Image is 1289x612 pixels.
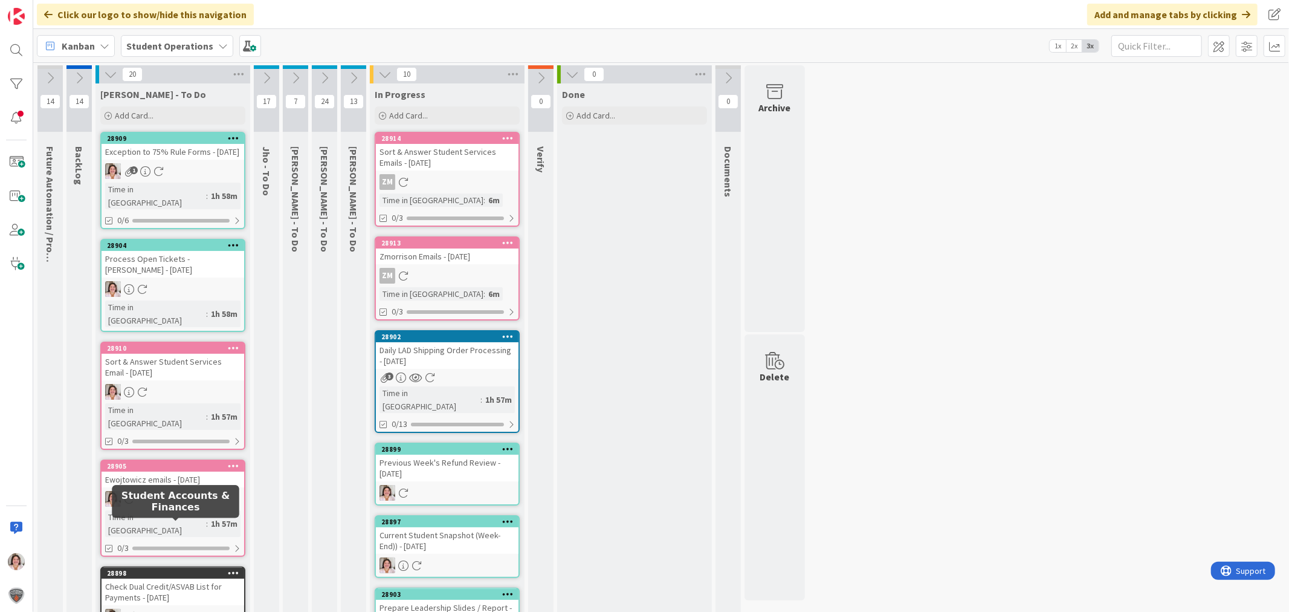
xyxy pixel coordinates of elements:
span: : [480,393,482,406]
span: : [206,410,208,423]
div: 28898 [107,569,244,578]
span: Kanban [62,39,95,53]
div: ZM [380,268,395,284]
img: EW [8,553,25,570]
span: Eric - To Do [318,146,331,252]
div: 28914Sort & Answer Student Services Emails - [DATE] [376,133,519,171]
div: 28904Process Open Tickets - [PERSON_NAME] - [DATE] [102,240,244,278]
span: In Progress [375,88,425,100]
span: Add Card... [115,110,153,121]
span: : [206,517,208,530]
span: 2x [1066,40,1082,52]
div: EW [376,558,519,573]
div: 28904 [107,241,244,250]
div: 28905 [107,462,244,470]
div: Ewojtowicz emails - [DATE] [102,472,244,487]
div: 28913 [376,238,519,249]
span: Verify [535,146,547,172]
div: 1h 58m [208,189,241,203]
span: : [206,307,208,321]
div: Check Dual Credit/ASVAB List for Payments - [DATE] [102,579,244,605]
img: EW [105,491,121,507]
div: Sort & Answer Student Services Email - [DATE] [102,354,244,380]
span: 7 [285,94,306,109]
div: Time in [GEOGRAPHIC_DATA] [105,403,206,430]
span: : [483,194,485,207]
div: 1h 58m [208,307,241,321]
img: EW [380,485,395,501]
div: EW [376,485,519,501]
div: Time in [GEOGRAPHIC_DATA] [105,301,206,327]
span: 0 [531,94,551,109]
span: 10 [396,67,417,82]
div: Time in [GEOGRAPHIC_DATA] [105,183,206,209]
span: 0/3 [117,435,129,448]
span: 17 [256,94,277,109]
span: 3x [1082,40,1099,52]
div: 28899 [376,444,519,455]
div: Click our logo to show/hide this navigation [37,4,254,25]
div: 28897 [381,518,519,526]
div: 28914 [381,134,519,143]
div: 28898Check Dual Credit/ASVAB List for Payments - [DATE] [102,568,244,605]
span: 14 [40,94,60,109]
span: : [483,287,485,301]
span: 0/3 [117,542,129,555]
span: 13 [343,94,364,109]
div: 28904 [102,240,244,251]
div: Current Student Snapshot (Week-End)) - [DATE] [376,527,519,554]
div: Delete [760,369,790,384]
div: 1h 57m [208,410,241,423]
div: 28902 [381,333,519,341]
span: 0 [584,67,604,82]
input: Quick Filter... [1111,35,1202,57]
div: Time in [GEOGRAPHIC_DATA] [105,510,206,537]
div: Time in [GEOGRAPHIC_DATA] [380,194,483,207]
span: 0/3 [392,305,403,318]
div: 28903 [376,589,519,600]
span: : [206,189,208,203]
b: Student Operations [126,40,213,52]
div: 28913Zmorrison Emails - [DATE] [376,238,519,264]
div: 28913 [381,239,519,247]
div: 6m [485,287,503,301]
span: Support [25,2,55,16]
span: Add Card... [577,110,615,121]
div: ZM [376,268,519,284]
span: 24 [314,94,335,109]
img: EW [105,281,121,297]
div: 28905Ewojtowicz emails - [DATE] [102,461,244,487]
img: EW [105,384,121,400]
span: 1 [130,166,138,174]
div: EW [102,281,244,297]
span: Jho - To Do [260,146,273,196]
span: 20 [122,67,143,82]
span: Future Automation / Process Building [44,146,56,311]
div: 28902 [376,331,519,342]
div: 28910 [107,344,244,353]
div: 28909 [107,134,244,143]
div: 28903 [381,590,519,599]
img: EW [380,558,395,573]
span: 0/3 [392,212,403,224]
div: 28897Current Student Snapshot (Week-End)) - [DATE] [376,516,519,554]
div: ZM [380,174,395,190]
div: 28910Sort & Answer Student Services Email - [DATE] [102,343,244,380]
div: Daily LAD Shipping Order Processing - [DATE] [376,342,519,369]
span: 3 [386,373,393,380]
div: 28910 [102,343,244,354]
div: Add and manage tabs by clicking [1087,4,1258,25]
span: 0 [718,94,738,109]
div: Time in [GEOGRAPHIC_DATA] [380,386,480,413]
div: 28899Previous Week's Refund Review - [DATE] [376,444,519,481]
img: EW [105,163,121,179]
img: Visit kanbanzone.com [8,8,25,25]
div: 28899 [381,445,519,454]
span: Emilie - To Do [100,88,206,100]
div: EW [102,163,244,179]
div: ZM [376,174,519,190]
span: Zaida - To Do [289,146,302,252]
div: Time in [GEOGRAPHIC_DATA] [380,287,483,301]
div: 28909 [102,133,244,144]
span: 0/6 [117,214,129,227]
